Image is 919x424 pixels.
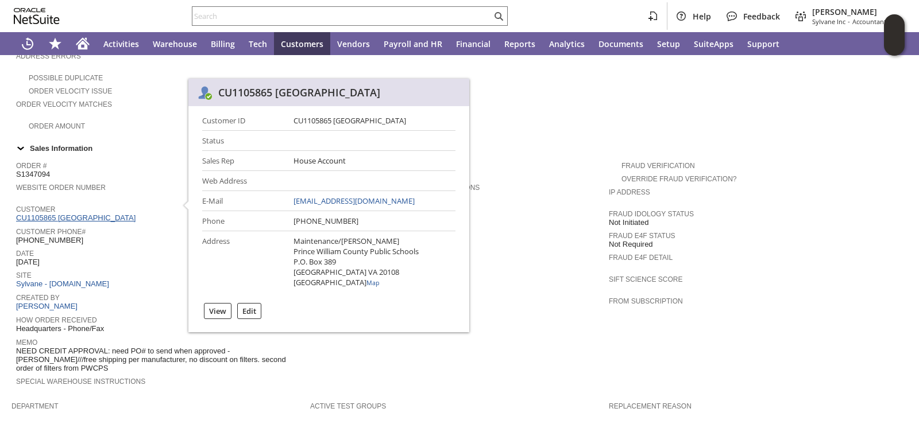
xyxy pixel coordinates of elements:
[202,155,284,166] div: Sales Rep
[384,38,442,49] span: Payroll and HR
[16,228,86,236] a: Customer Phone#
[621,175,736,183] a: Override Fraud Verification?
[249,38,267,49] span: Tech
[609,188,650,196] a: IP Address
[592,32,650,55] a: Documents
[330,32,377,55] a: Vendors
[694,38,733,49] span: SuiteApps
[29,74,103,82] a: Possible Duplicate
[294,115,406,126] div: CU1105865 [GEOGRAPHIC_DATA]
[542,32,592,55] a: Analytics
[294,155,346,166] span: House Account
[657,38,680,49] span: Setup
[609,402,692,410] a: Replacement reason
[609,275,682,283] a: Sift Science Score
[740,32,786,55] a: Support
[11,141,903,155] div: Sales Information
[609,240,653,249] span: Not Required
[650,32,687,55] a: Setup
[41,32,69,55] div: Shortcuts
[16,378,145,386] a: Special Warehouse Instructions
[497,32,542,55] a: Reports
[492,9,505,23] svg: Search
[16,271,32,279] a: Site
[16,205,55,213] a: Customer
[211,38,235,49] span: Billing
[848,17,850,26] span: -
[202,176,284,186] div: Web Address
[609,297,683,305] a: From Subscription
[16,339,37,347] a: Memo
[146,32,204,55] a: Warehouse
[11,402,59,410] a: Department
[237,303,261,319] div: Edit
[204,32,242,55] a: Billing
[218,85,380,99] div: CU1105865 [GEOGRAPHIC_DATA]
[16,162,47,170] a: Order #
[16,279,112,288] a: Sylvane - [DOMAIN_NAME]
[449,32,497,55] a: Financial
[16,213,138,222] a: CU1105865 [GEOGRAPHIC_DATA]
[209,306,226,316] label: View
[812,6,898,17] span: [PERSON_NAME]
[16,52,81,60] a: Address Errors
[76,37,90,50] svg: Home
[609,210,694,218] a: Fraud Idology Status
[14,32,41,55] a: Recent Records
[16,258,40,267] span: [DATE]
[366,279,380,287] a: Map
[337,38,370,49] span: Vendors
[16,302,80,310] a: [PERSON_NAME]
[294,236,419,287] div: Maintenance/[PERSON_NAME] Prince William County Public Schools P.O. Box 389 [GEOGRAPHIC_DATA] VA ...
[294,216,358,226] div: [PHONE_NUMBER]
[202,196,284,206] div: E-Mail
[609,254,673,262] a: Fraud E4F Detail
[11,141,908,155] td: Sales Information
[609,232,675,240] a: Fraud E4F Status
[687,32,740,55] a: SuiteApps
[21,37,34,50] svg: Recent Records
[29,122,85,130] a: Order Amount
[310,402,386,410] a: Active Test Groups
[743,11,780,22] span: Feedback
[274,32,330,55] a: Customers
[456,38,491,49] span: Financial
[16,100,112,108] a: Order Velocity Matches
[294,196,415,206] a: [EMAIL_ADDRESS][DOMAIN_NAME]
[96,32,146,55] a: Activities
[377,32,449,55] a: Payroll and HR
[29,87,112,95] a: Order Velocity Issue
[242,32,274,55] a: Tech
[598,38,643,49] span: Documents
[204,303,231,319] div: View
[192,9,492,23] input: Search
[549,38,585,49] span: Analytics
[16,347,304,373] span: NEED CREDIT APPROVAL: need PO# to send when approved -[PERSON_NAME]///free shipping per manufactu...
[884,14,905,56] iframe: Click here to launch Oracle Guided Learning Help Panel
[202,216,284,226] div: Phone
[747,38,779,49] span: Support
[16,170,50,179] span: S1347094
[69,32,96,55] a: Home
[16,236,83,245] span: [PHONE_NUMBER]
[14,8,60,24] svg: logo
[693,11,711,22] span: Help
[16,294,60,302] a: Created By
[16,316,97,324] a: How Order Received
[202,115,284,126] div: Customer ID
[16,324,104,333] span: Headquarters - Phone/Fax
[852,17,898,26] span: Accountant (F1)
[48,37,62,50] svg: Shortcuts
[103,38,139,49] span: Activities
[202,236,284,246] div: Address
[609,218,648,227] span: Not Initiated
[621,162,695,170] a: Fraud Verification
[16,250,34,258] a: Date
[812,17,845,26] span: Sylvane Inc
[504,38,535,49] span: Reports
[281,38,323,49] span: Customers
[242,306,256,316] label: Edit
[16,184,106,192] a: Website Order Number
[884,36,905,56] span: Oracle Guided Learning Widget. To move around, please hold and drag
[153,38,197,49] span: Warehouse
